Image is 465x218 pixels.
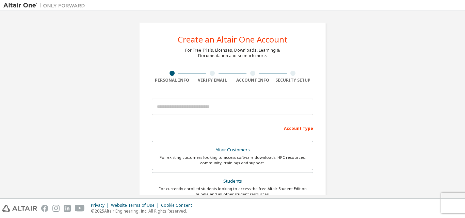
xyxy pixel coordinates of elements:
[192,78,233,83] div: Verify Email
[178,35,288,44] div: Create an Altair One Account
[75,205,85,212] img: youtube.svg
[161,203,196,208] div: Cookie Consent
[273,78,314,83] div: Security Setup
[156,186,309,197] div: For currently enrolled students looking to access the free Altair Student Edition bundle and all ...
[52,205,60,212] img: instagram.svg
[152,122,313,133] div: Account Type
[91,203,111,208] div: Privacy
[111,203,161,208] div: Website Terms of Use
[152,78,192,83] div: Personal Info
[233,78,273,83] div: Account Info
[41,205,48,212] img: facebook.svg
[3,2,89,9] img: Altair One
[185,48,280,58] div: For Free Trials, Licenses, Downloads, Learning & Documentation and so much more.
[64,205,71,212] img: linkedin.svg
[2,205,37,212] img: altair_logo.svg
[156,145,309,155] div: Altair Customers
[91,208,196,214] p: © 2025 Altair Engineering, Inc. All Rights Reserved.
[156,155,309,166] div: For existing customers looking to access software downloads, HPC resources, community, trainings ...
[156,177,309,186] div: Students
